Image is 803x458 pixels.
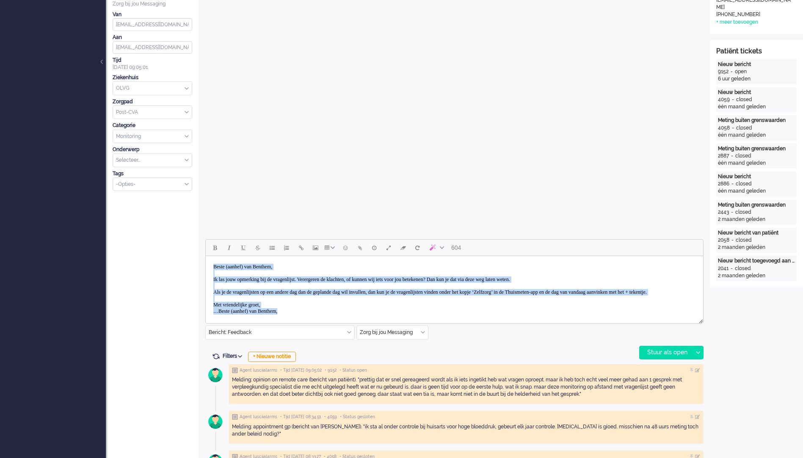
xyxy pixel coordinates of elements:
span: Agent lusciialarms [240,367,277,373]
img: ic_note_grey.svg [232,414,238,420]
div: 6 uur geleden [718,75,795,83]
div: - [728,68,735,75]
button: Clear formatting [396,240,410,255]
button: Insert/edit link [294,240,308,255]
div: Nieuw bericht [718,61,795,68]
div: Stuur als open [640,346,693,359]
div: closed [736,237,752,244]
button: Strikethrough [251,240,265,255]
button: Italic [222,240,236,255]
div: één maand geleden [718,132,795,139]
div: Ziekenhuis [113,74,192,81]
div: Resize [696,316,703,323]
div: [PHONE_NUMBER] [716,11,792,18]
span: Agent lusciialarms [240,414,277,420]
div: 4058 [718,124,730,132]
span: Filters [223,353,245,359]
div: - [729,237,736,244]
span: 604 [451,244,461,251]
div: Nieuw bericht [718,89,795,96]
button: Emoticons [338,240,353,255]
img: avatar [205,364,226,386]
div: Zorg bij jou Messaging [113,0,192,8]
div: 2058 [718,237,729,244]
div: closed [735,265,751,272]
div: Select Tags [113,177,192,191]
button: AI [425,240,447,255]
button: Add attachment [353,240,367,255]
button: 604 [447,240,465,255]
div: 2041 [718,265,728,272]
span: • Tijd [DATE] 08:34:51 [280,414,321,420]
div: 2 maanden geleden [718,216,795,223]
div: open [735,68,747,75]
div: closed [736,180,752,188]
div: [DATE] 09:05:01 [113,57,192,71]
div: één maand geleden [718,103,795,110]
button: Bold [207,240,222,255]
iframe: Rich Text Area [206,256,703,316]
div: - [728,265,735,272]
div: Nieuw bericht [718,173,795,180]
div: Tags [113,170,192,177]
button: Bullet list [265,240,279,255]
body: Rich Text Area. Press ALT-0 for help. [3,3,494,94]
div: Categorie [113,122,192,129]
span: • 9152 [325,367,337,373]
button: Delay message [367,240,381,255]
div: Meting buiten grenswaarden [718,201,795,209]
div: Meting buiten grenswaarden [718,117,795,124]
div: + Nieuwe notitie [248,352,296,362]
button: Table [323,240,338,255]
div: closed [736,96,752,103]
div: 2 maanden geleden [718,272,795,279]
button: Reset content [410,240,425,255]
div: Van [113,11,192,18]
div: 9152 [718,68,728,75]
div: Meting buiten grenswaarden [718,145,795,152]
div: - [729,152,735,160]
div: 2887 [718,152,729,160]
div: Nieuw bericht van patiënt [718,229,795,237]
div: 2 maanden geleden [718,244,795,251]
div: closed [736,124,752,132]
div: Melding: appointment gp (bericht van [PERSON_NAME]). "ik sta al onder controle bij huisarts voor ... [232,423,700,438]
div: - [730,96,736,103]
img: ic_note_grey.svg [232,367,238,373]
div: 4059 [718,96,730,103]
button: Insert/edit image [308,240,323,255]
div: - [729,209,735,216]
div: 2443 [718,209,729,216]
div: één maand geleden [718,160,795,167]
div: - [730,124,736,132]
div: Zorgpad [113,98,192,105]
div: één maand geleden [718,188,795,195]
div: + meer toevoegen [716,19,758,26]
span: • 4059 [324,414,337,420]
button: Fullscreen [381,240,396,255]
button: Numbered list [279,240,294,255]
div: Melding: opinion on remote care (bericht van patiënt). "prettig dat er snel gereageerd wordt als ... [232,376,700,398]
span: • Tijd [DATE] 09:05:02 [280,367,322,373]
span: • Status gesloten [340,414,375,420]
div: Onderwerp [113,146,192,153]
div: 2886 [718,180,729,188]
div: closed [735,209,751,216]
img: avatar [205,411,226,432]
div: Aan [113,34,192,41]
div: Patiënt tickets [716,47,797,56]
span: • Status open [339,367,367,373]
div: - [729,180,736,188]
button: Underline [236,240,251,255]
div: Tijd [113,57,192,64]
div: Nieuw bericht toegevoegd aan gesprek [718,257,795,265]
div: closed [735,152,751,160]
